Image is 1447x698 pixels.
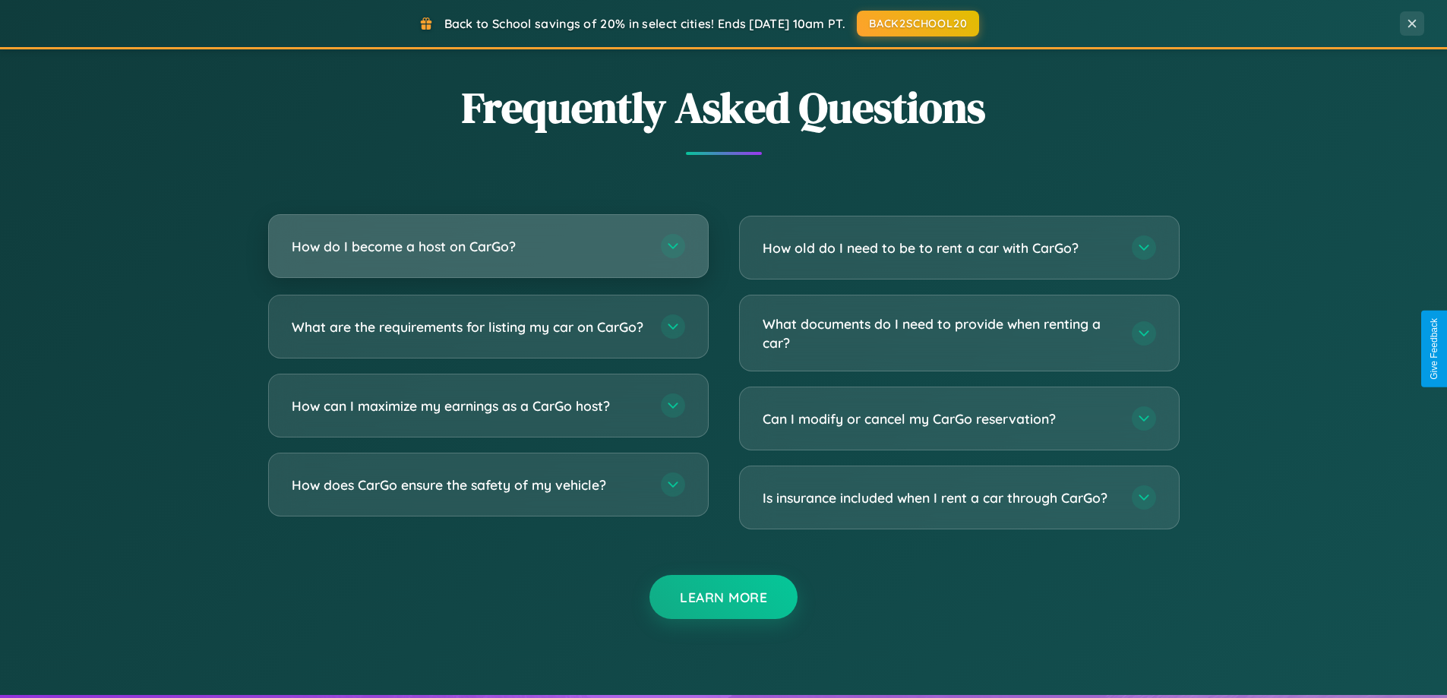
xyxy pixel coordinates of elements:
[292,237,646,256] h3: How do I become a host on CarGo?
[1429,318,1439,380] div: Give Feedback
[763,488,1117,507] h3: Is insurance included when I rent a car through CarGo?
[763,409,1117,428] h3: Can I modify or cancel my CarGo reservation?
[292,396,646,415] h3: How can I maximize my earnings as a CarGo host?
[857,11,979,36] button: BACK2SCHOOL20
[763,314,1117,352] h3: What documents do I need to provide when renting a car?
[292,475,646,494] h3: How does CarGo ensure the safety of my vehicle?
[763,238,1117,257] h3: How old do I need to be to rent a car with CarGo?
[444,16,845,31] span: Back to School savings of 20% in select cities! Ends [DATE] 10am PT.
[292,317,646,336] h3: What are the requirements for listing my car on CarGo?
[268,78,1180,137] h2: Frequently Asked Questions
[649,575,798,619] button: Learn More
